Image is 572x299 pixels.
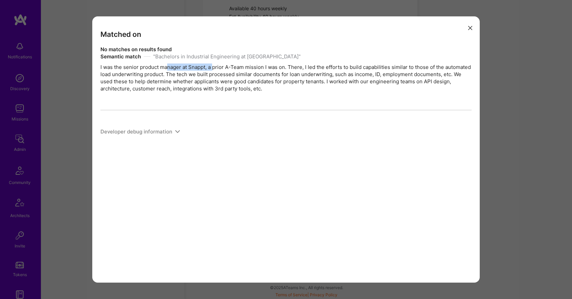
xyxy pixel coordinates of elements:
[100,30,472,39] h3: Matched on
[100,53,472,92] div: I was the senior product manager at Snappt, a prior A-Team mission I was on. There, I led the eff...
[100,46,172,53] strong: No matches on results found
[468,26,472,30] i: icon Close
[153,53,301,60] span: " Bachelors in Industrial Engineering at [GEOGRAPHIC_DATA] "
[92,16,480,283] div: modal
[100,53,141,60] strong: Semantic match
[175,129,180,134] i: icon ArrowDown
[100,128,172,135] div: Developer debug information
